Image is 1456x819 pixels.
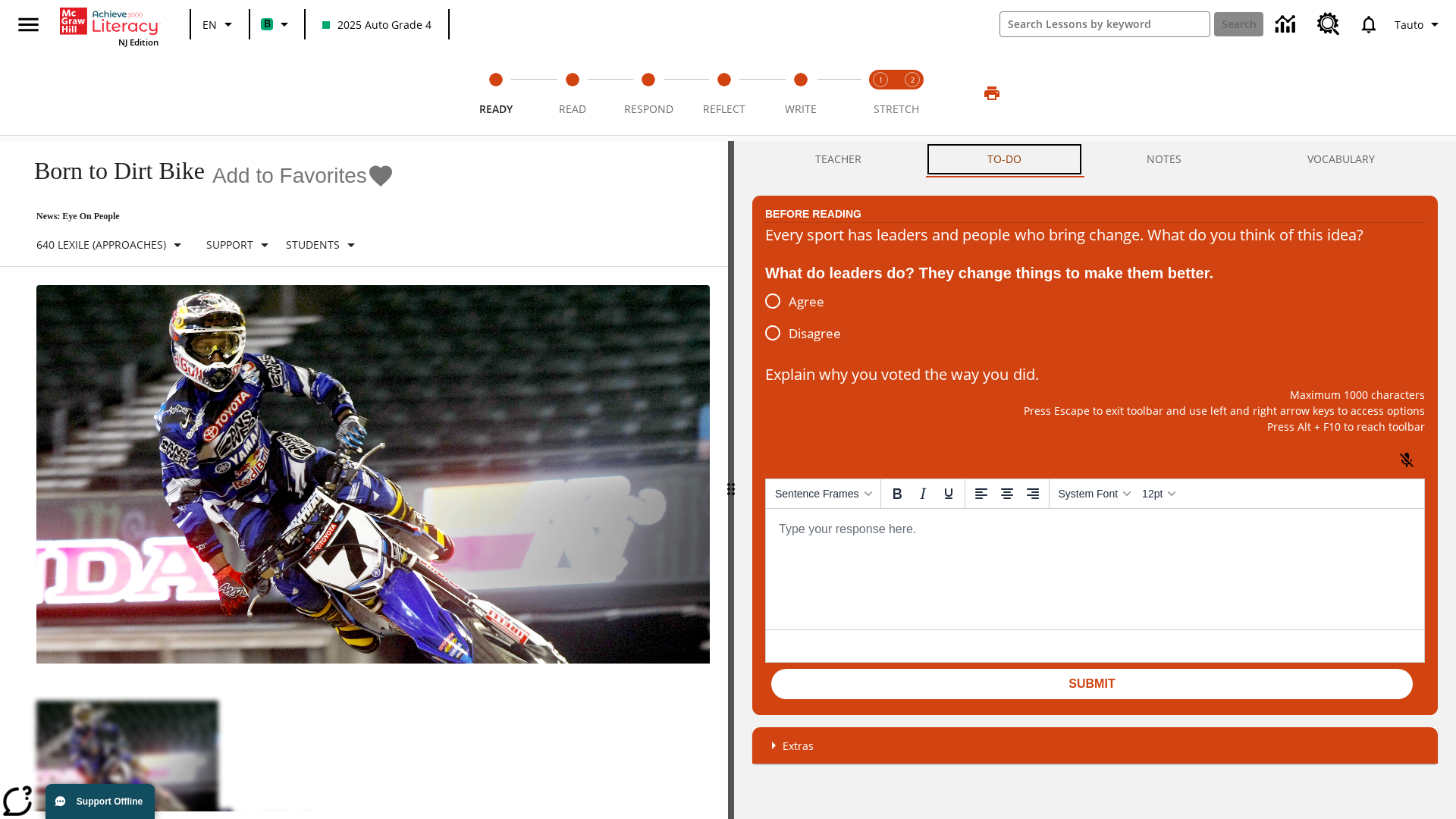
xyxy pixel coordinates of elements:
button: Underline [936,481,962,507]
button: Select Student [280,231,366,259]
div: What do leaders do? They change things to make them better. [765,261,1425,285]
button: TO-DO [924,141,1084,177]
span: Read [559,102,586,116]
span: Add to Favorites [212,164,367,188]
button: Language: EN, Select a language [196,11,244,38]
span: B [264,14,271,33]
span: System Font [1059,488,1119,500]
button: Scaffolds, Support [200,231,280,259]
div: activity [734,141,1456,819]
button: Stretch Respond step 2 of 2 [890,52,934,135]
span: STRETCH [874,102,919,116]
text: 2 [911,75,915,85]
p: Maximum 1000 characters [765,387,1425,403]
button: Read step 2 of 5 [528,52,616,135]
button: Fonts [1053,481,1137,507]
button: Boost Class color is mint green. Change class color [255,11,300,38]
button: Submit [771,669,1413,699]
span: Support Offline [77,796,143,807]
span: Agree [789,292,824,312]
button: Open side menu [6,2,51,47]
img: Motocross racer James Stewart flies through the air on his dirt bike. [36,285,710,664]
button: NOTES [1084,141,1245,177]
span: 12pt [1142,488,1163,500]
span: 2025 Auto Grade 4 [322,17,431,33]
div: Press Enter or Spacebar and then press right and left arrow keys to move the slider [728,141,734,819]
span: NJ Edition [118,36,158,48]
button: Align left [968,481,994,507]
span: Sentence Frames [775,488,859,500]
button: Respond step 3 of 5 [604,52,692,135]
button: Teacher [752,141,924,177]
div: Every sport has leaders and people who bring change. What do you think of this idea? [765,223,1425,247]
span: Disagree [789,324,841,344]
button: Profile/Settings [1389,11,1450,38]
button: Reflect step 4 of 5 [680,52,768,135]
p: Explain why you voted the way you did. [765,362,1425,387]
button: Click to activate and allow voice recognition [1389,442,1425,479]
button: Italic [910,481,936,507]
div: Extras [752,727,1438,764]
span: EN [202,17,217,33]
p: News: Eye On People [18,211,394,222]
h1: Born to Dirt Bike [18,157,205,185]
p: Extras [783,738,814,754]
div: Home [60,5,158,48]
button: VOCABULARY [1244,141,1438,177]
div: Instructional Panel Tabs [752,141,1438,177]
button: Align center [994,481,1020,507]
span: Write [785,102,817,116]
p: Press Alt + F10 to reach toolbar [765,419,1425,435]
iframe: Rich Text Area. Press ALT-0 for help. [766,509,1424,629]
button: Write step 5 of 5 [757,52,845,135]
button: Bold [884,481,910,507]
text: 1 [879,75,883,85]
span: Tauto [1395,17,1423,33]
p: Press Escape to exit toolbar and use left and right arrow keys to access options [765,403,1425,419]
button: Support Offline [45,784,155,819]
button: Print [968,80,1016,107]
span: Ready [479,102,513,116]
input: search field [1000,12,1210,36]
p: 640 Lexile (Approaches) [36,237,166,253]
button: Ready step 1 of 5 [452,52,540,135]
p: Support [206,237,253,253]
div: poll [765,285,853,349]
button: Stretch Read step 1 of 2 [858,52,902,135]
a: Notifications [1349,5,1389,44]
p: Students [286,237,340,253]
span: Reflect [703,102,745,116]
button: Add to Favorites - Born to Dirt Bike [212,162,394,189]
h2: Before Reading [765,206,861,222]
a: Data Center [1266,4,1308,45]
button: Font sizes [1136,481,1181,507]
a: Resource Center, Will open in new tab [1308,4,1349,45]
button: Sentence Frames [769,481,877,507]
button: Select Lexile, 640 Lexile (Approaches) [30,231,193,259]
button: Align right [1020,481,1046,507]
span: Respond [624,102,673,116]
